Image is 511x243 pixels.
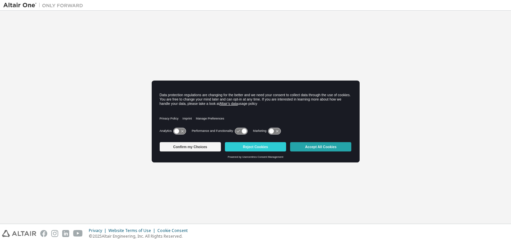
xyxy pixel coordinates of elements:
[108,228,157,233] div: Website Terms of Use
[89,233,192,239] p: © 2025 Altair Engineering, Inc. All Rights Reserved.
[51,230,58,237] img: instagram.svg
[89,228,108,233] div: Privacy
[2,230,36,237] img: altair_logo.svg
[3,2,86,9] img: Altair One
[157,228,192,233] div: Cookie Consent
[40,230,47,237] img: facebook.svg
[73,230,83,237] img: youtube.svg
[62,230,69,237] img: linkedin.svg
